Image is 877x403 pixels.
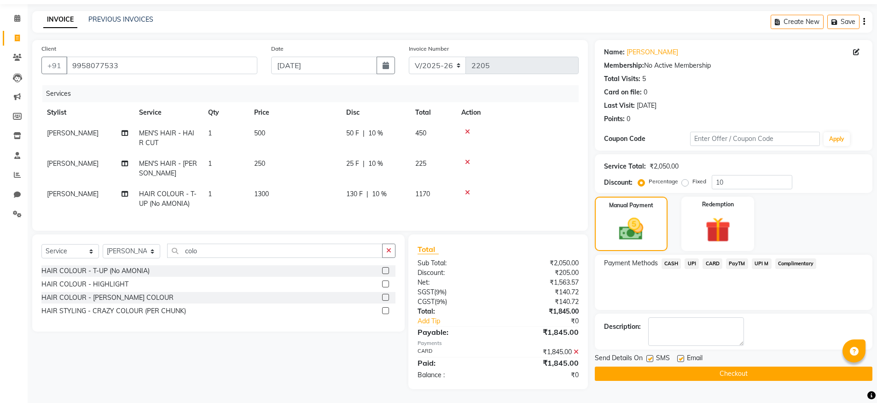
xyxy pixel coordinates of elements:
[249,102,341,123] th: Price
[372,189,387,199] span: 10 %
[254,159,265,168] span: 250
[41,45,56,53] label: Client
[411,357,498,368] div: Paid:
[498,268,586,278] div: ₹205.00
[346,128,359,138] span: 50 F
[47,190,99,198] span: [PERSON_NAME]
[411,316,512,326] a: Add Tip
[604,101,635,111] div: Last Visit:
[363,159,365,169] span: |
[726,258,748,269] span: PayTM
[637,101,656,111] div: [DATE]
[415,159,426,168] span: 225
[697,214,738,245] img: _gift.svg
[418,288,434,296] span: SGST
[41,102,134,123] th: Stylist
[604,114,625,124] div: Points:
[418,245,439,254] span: Total
[703,258,722,269] span: CARD
[498,307,586,316] div: ₹1,845.00
[498,347,586,357] div: ₹1,845.00
[411,370,498,380] div: Balance :
[167,244,383,258] input: Search or Scan
[692,177,706,186] label: Fixed
[604,134,691,144] div: Coupon Code
[604,74,640,84] div: Total Visits:
[604,61,863,70] div: No Active Membership
[611,215,651,243] img: _cash.svg
[604,47,625,57] div: Name:
[604,88,642,97] div: Card on file:
[254,129,265,137] span: 500
[498,327,586,338] div: ₹1,845.00
[41,306,186,316] div: HAIR STYLING - CRAZY COLOUR (PER CHUNK)
[208,159,212,168] span: 1
[604,162,646,171] div: Service Total:
[139,159,197,177] span: MEN'S HAIR - [PERSON_NAME]
[498,297,586,307] div: ₹140.72
[642,74,646,84] div: 5
[88,15,153,23] a: PREVIOUS INVOICES
[43,12,77,28] a: INVOICE
[415,129,426,137] span: 450
[690,132,820,146] input: Enter Offer / Coupon Code
[827,15,860,29] button: Save
[41,57,67,74] button: +91
[411,307,498,316] div: Total:
[604,178,633,187] div: Discount:
[41,266,150,276] div: HAIR COLOUR - T-UP (No AMONIA)
[139,190,197,208] span: HAIR COLOUR - T-UP (No AMONIA)
[411,297,498,307] div: ( )
[498,370,586,380] div: ₹0
[368,128,383,138] span: 10 %
[368,159,383,169] span: 10 %
[595,353,643,365] span: Send Details On
[662,258,681,269] span: CASH
[208,129,212,137] span: 1
[456,102,579,123] th: Action
[771,15,824,29] button: Create New
[685,258,699,269] span: UPI
[409,45,449,53] label: Invoice Number
[366,189,368,199] span: |
[595,367,872,381] button: Checkout
[42,85,586,102] div: Services
[411,258,498,268] div: Sub Total:
[644,88,647,97] div: 0
[415,190,430,198] span: 1170
[363,128,365,138] span: |
[687,353,703,365] span: Email
[604,61,644,70] div: Membership:
[203,102,249,123] th: Qty
[41,293,174,303] div: HAIR COLOUR - [PERSON_NAME] COLOUR
[604,322,641,332] div: Description:
[411,327,498,338] div: Payable:
[775,258,817,269] span: Complimentary
[411,347,498,357] div: CARD
[656,353,670,365] span: SMS
[609,201,653,210] label: Manual Payment
[436,298,445,305] span: 9%
[341,102,410,123] th: Disc
[604,258,658,268] span: Payment Methods
[208,190,212,198] span: 1
[824,132,850,146] button: Apply
[411,268,498,278] div: Discount:
[498,287,586,297] div: ₹140.72
[47,159,99,168] span: [PERSON_NAME]
[271,45,284,53] label: Date
[627,114,630,124] div: 0
[41,280,128,289] div: HAIR COLOUR - HIGHLIGHT
[498,258,586,268] div: ₹2,050.00
[513,316,586,326] div: ₹0
[254,190,269,198] span: 1300
[627,47,678,57] a: [PERSON_NAME]
[418,339,578,347] div: Payments
[752,258,772,269] span: UPI M
[139,129,194,147] span: MEN'S HAIR - HAIR CUT
[410,102,456,123] th: Total
[650,162,679,171] div: ₹2,050.00
[66,57,257,74] input: Search by Name/Mobile/Email/Code
[702,200,734,209] label: Redemption
[47,129,99,137] span: [PERSON_NAME]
